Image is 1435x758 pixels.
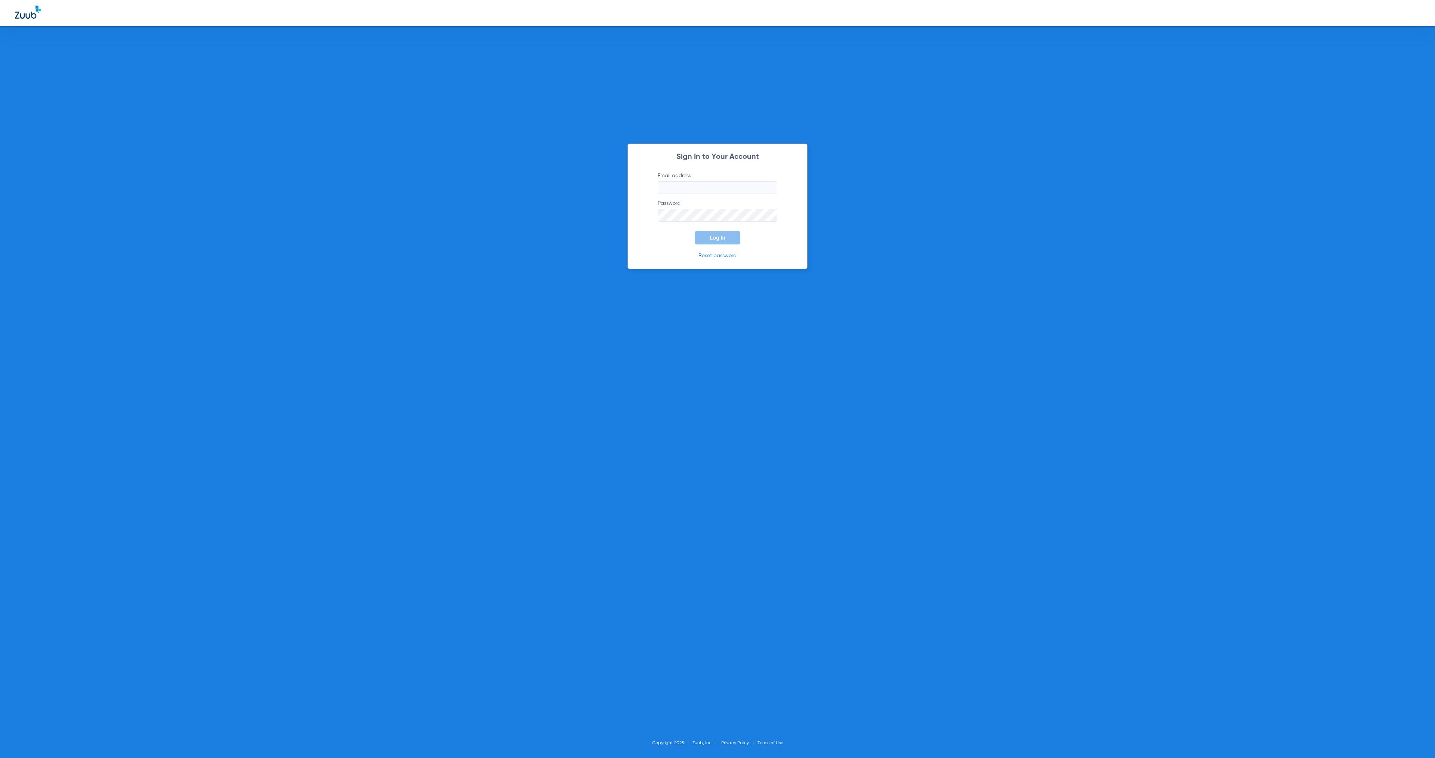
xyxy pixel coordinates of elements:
[658,172,777,194] label: Email address
[652,739,692,747] li: Copyright 2025
[757,741,783,745] a: Terms of Use
[695,231,740,244] button: Log In
[658,209,777,222] input: Password
[692,739,721,747] li: Zuub, Inc.
[698,253,737,258] a: Reset password
[15,6,41,19] img: Zuub Logo
[658,200,777,222] label: Password
[646,153,789,161] h2: Sign In to Your Account
[658,181,777,194] input: Email address
[721,741,749,745] a: Privacy Policy
[710,235,725,241] span: Log In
